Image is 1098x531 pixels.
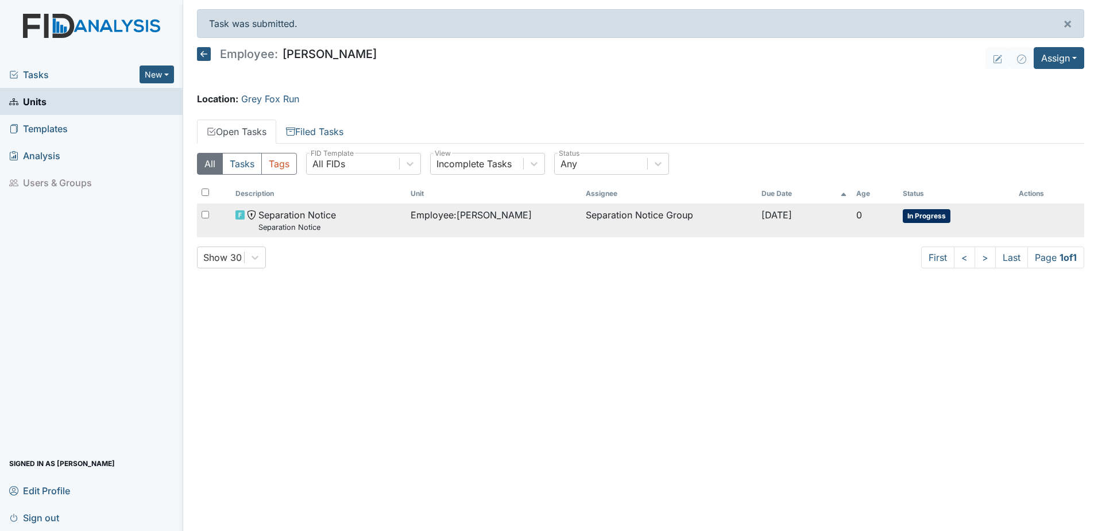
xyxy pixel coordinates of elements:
[1051,10,1084,37] button: ×
[406,184,581,203] th: Toggle SortBy
[761,209,792,221] span: [DATE]
[581,184,756,203] th: Assignee
[197,153,1084,268] div: Open Tasks
[581,203,756,237] td: Separation Notice Group
[1063,15,1072,32] span: ×
[9,482,70,499] span: Edit Profile
[203,251,242,264] div: Show 30
[276,120,353,144] a: Filed Tasks
[903,209,950,223] span: In Progress
[436,157,512,171] div: Incomplete Tasks
[1034,47,1084,69] button: Assign
[975,247,996,268] a: >
[921,247,1084,268] nav: task-pagination
[1027,247,1084,268] span: Page
[202,188,209,196] input: Toggle All Rows Selected
[222,153,262,175] button: Tasks
[995,247,1028,268] a: Last
[921,247,954,268] a: First
[231,184,406,203] th: Toggle SortBy
[9,147,60,164] span: Analysis
[757,184,852,203] th: Toggle SortBy
[560,157,577,171] div: Any
[954,247,975,268] a: <
[197,153,223,175] button: All
[852,184,898,203] th: Toggle SortBy
[197,120,276,144] a: Open Tasks
[411,208,532,222] span: Employee : [PERSON_NAME]
[197,153,297,175] div: Type filter
[9,120,68,137] span: Templates
[9,68,140,82] a: Tasks
[1014,184,1072,203] th: Actions
[241,93,299,105] a: Grey Fox Run
[312,157,345,171] div: All FIDs
[261,153,297,175] button: Tags
[197,47,377,61] h5: [PERSON_NAME]
[9,455,115,472] span: Signed in as [PERSON_NAME]
[258,222,336,233] small: Separation Notice
[140,66,174,83] button: New
[258,208,336,233] span: Separation Notice Separation Notice
[1060,252,1077,263] strong: 1 of 1
[220,48,278,60] span: Employee:
[197,93,238,105] strong: Location:
[856,209,862,221] span: 0
[9,509,59,526] span: Sign out
[9,93,47,110] span: Units
[898,184,1014,203] th: Toggle SortBy
[197,9,1084,38] div: Task was submitted.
